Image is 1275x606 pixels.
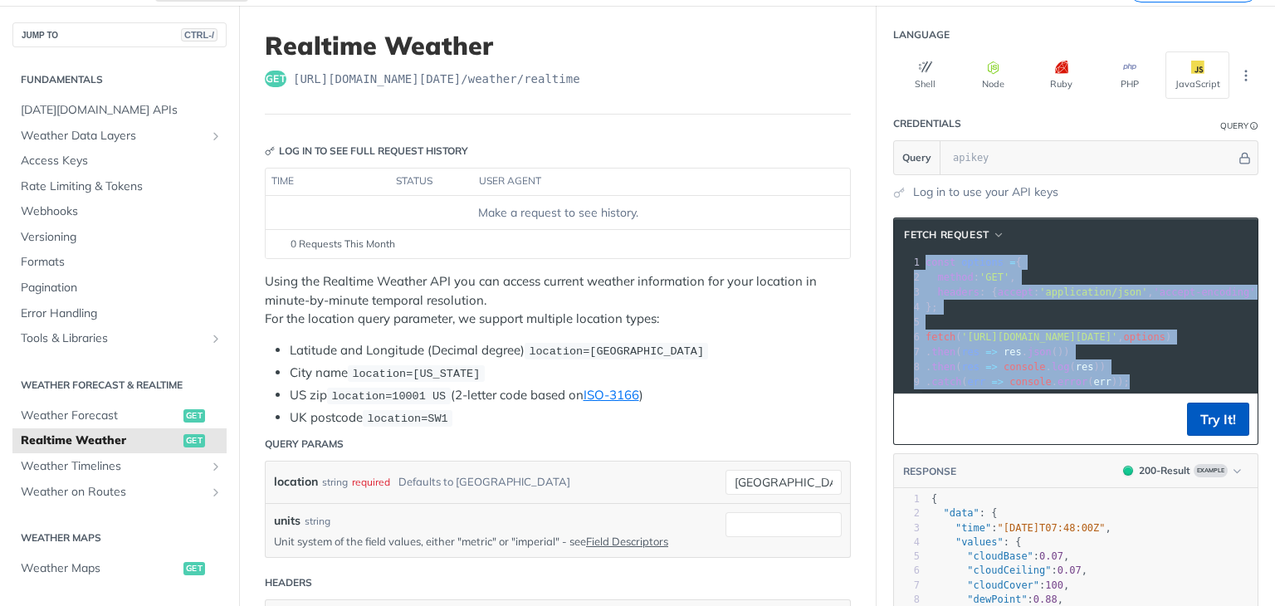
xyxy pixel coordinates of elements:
button: Hide [1236,149,1253,166]
span: res [961,361,979,373]
span: const [926,257,955,268]
button: Show subpages for Weather Data Layers [209,130,222,143]
th: status [390,169,473,195]
h2: Fundamentals [12,72,227,87]
button: Node [961,51,1025,99]
div: Credentials [893,116,961,131]
th: user agent [473,169,817,195]
span: "time" [955,522,991,534]
div: 5 [894,550,920,564]
span: '[URL][DOMAIN_NAME][DATE]' [961,331,1117,343]
span: . ( . ( )); [926,376,1130,388]
a: Field Descriptors [586,535,668,548]
li: UK postcode [290,408,851,428]
span: err [1093,376,1111,388]
div: 3 [894,521,920,535]
span: Weather Maps [21,560,179,577]
button: Ruby [1029,51,1093,99]
span: Realtime Weather [21,433,179,449]
button: RESPONSE [902,463,957,480]
span: error [1058,376,1087,388]
p: Using the Realtime Weather API you can access current weather information for your location in mi... [265,272,851,329]
span: get [183,562,205,575]
div: 2 [894,506,920,520]
div: 6 [894,330,922,345]
span: Formats [21,254,222,271]
span: location=[GEOGRAPHIC_DATA] [529,345,704,358]
h2: Weather Maps [12,530,227,545]
button: Copy to clipboard [902,407,926,432]
a: Error Handling [12,301,227,326]
span: console [1009,376,1052,388]
span: Query [902,150,931,165]
li: US zip (2-letter code based on ) [290,386,851,405]
span: 0.07 [1039,550,1063,562]
span: : , [931,550,1069,562]
span: 0.88 [1033,594,1058,605]
button: More Languages [1233,63,1258,88]
span: res [961,346,979,358]
a: Weather Mapsget [12,556,227,581]
div: 1 [894,255,922,270]
a: Tools & LibrariesShow subpages for Tools & Libraries [12,326,227,351]
span: options [961,257,1004,268]
span: = [1009,257,1015,268]
span: "dewPoint" [967,594,1027,605]
span: 'application/json' [1039,286,1147,298]
button: 200200-ResultExample [1115,462,1249,479]
div: Defaults to [GEOGRAPHIC_DATA] [398,470,570,494]
div: Log in to see full request history [265,144,468,159]
button: fetch Request [898,227,1010,243]
a: Pagination [12,276,227,301]
span: Tools & Libraries [21,330,205,347]
a: Weather TimelinesShow subpages for Weather Timelines [12,454,227,479]
div: 6 [894,564,920,578]
span: https://api.tomorrow.io/v4/weather/realtime [293,71,580,87]
span: { [926,257,1022,268]
span: : , [931,564,1087,576]
a: Formats [12,250,227,275]
span: res [1076,361,1094,373]
button: Show subpages for Weather Timelines [209,460,222,473]
h1: Realtime Weather [265,31,851,61]
span: Weather Timelines [21,458,205,475]
p: Unit system of the field values, either "metric" or "imperial" - see [274,534,701,549]
span: { [931,493,937,505]
button: Try It! [1187,403,1249,436]
span: Example [1194,464,1228,477]
span: 100 [1045,579,1063,591]
button: JUMP TOCTRL-/ [12,22,227,47]
div: string [322,470,348,494]
div: Make a request to see history. [272,204,843,222]
span: => [985,346,997,358]
span: location=SW1 [367,413,447,425]
a: [DATE][DOMAIN_NAME] APIs [12,98,227,123]
h2: Weather Forecast & realtime [12,378,227,393]
span: "data" [943,507,979,519]
span: 'accept-encoding' [1154,286,1256,298]
li: Latitude and Longitude (Decimal degree) [290,341,851,360]
span: : { [931,536,1021,548]
span: [DATE][DOMAIN_NAME] APIs [21,102,222,119]
svg: Key [265,146,275,156]
span: : , [931,594,1063,605]
span: console [1004,361,1046,373]
a: Weather Data LayersShow subpages for Weather Data Layers [12,124,227,149]
div: 5 [894,315,922,330]
th: time [266,169,390,195]
span: Access Keys [21,153,222,169]
span: "cloudCeiling" [967,564,1051,576]
span: method [937,271,973,283]
span: then [931,361,955,373]
span: ( , ) [926,331,1171,343]
span: headers [937,286,979,298]
div: 2 [894,270,922,285]
span: . ( . ( )) [926,361,1106,373]
div: 4 [894,535,920,550]
div: 7 [894,579,920,593]
span: then [931,346,955,358]
i: Information [1250,122,1258,130]
a: Access Keys [12,149,227,173]
span: fetch Request [904,227,989,242]
li: City name [290,364,851,383]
